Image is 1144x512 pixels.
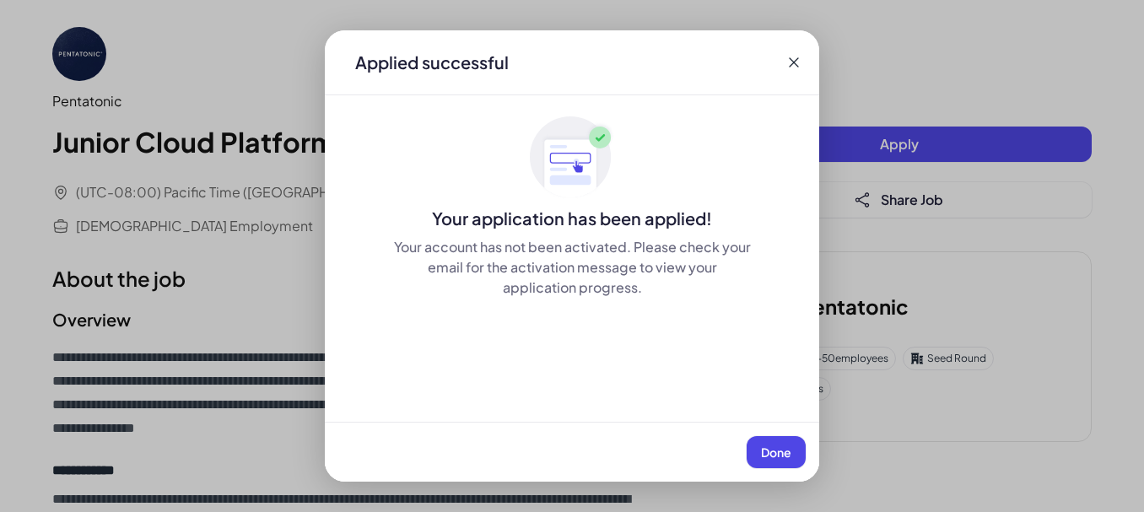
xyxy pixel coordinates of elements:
[761,445,791,460] span: Done
[392,237,752,298] div: Your account has not been activated. Please check your email for the activation message to view y...
[325,207,819,230] div: Your application has been applied!
[747,436,806,468] button: Done
[355,51,509,74] div: Applied successful
[530,116,614,200] img: ApplyedMaskGroup3.svg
